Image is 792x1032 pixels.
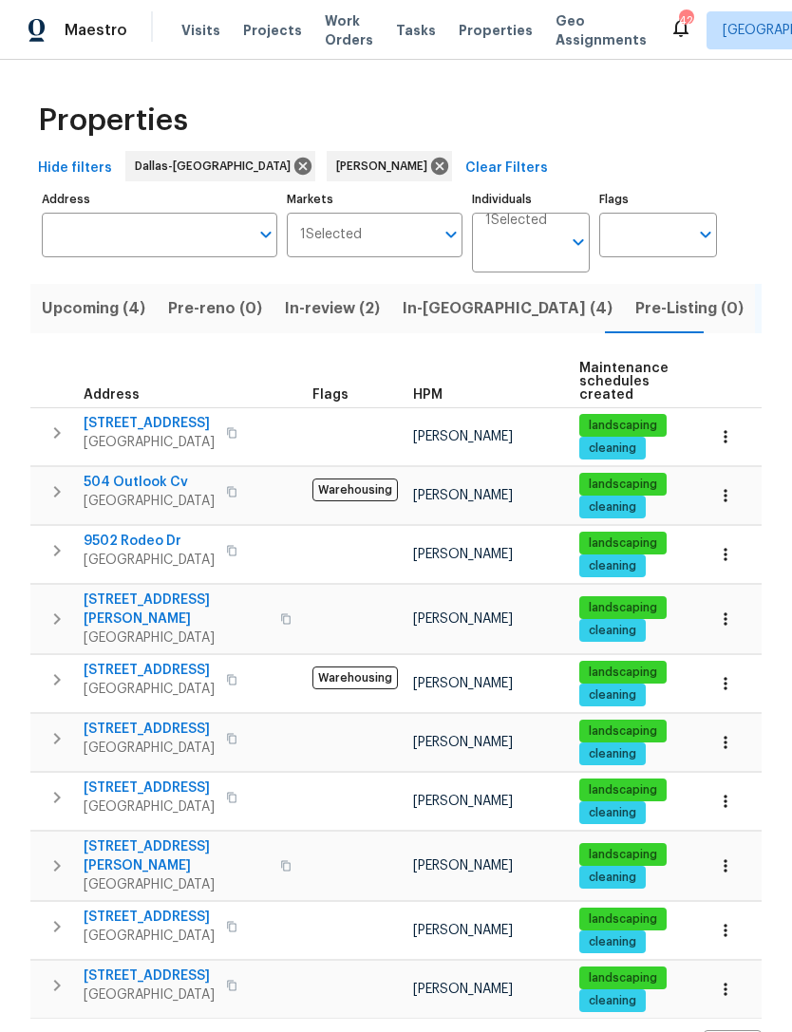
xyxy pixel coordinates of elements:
[581,746,644,762] span: cleaning
[581,934,644,950] span: cleaning
[287,194,463,205] label: Markets
[465,157,548,180] span: Clear Filters
[84,414,215,433] span: [STREET_ADDRESS]
[581,535,665,552] span: landscaping
[413,983,513,996] span: [PERSON_NAME]
[38,157,112,180] span: Hide filters
[125,151,315,181] div: Dallas-[GEOGRAPHIC_DATA]
[312,478,398,501] span: Warehousing
[413,612,513,626] span: [PERSON_NAME]
[413,548,513,561] span: [PERSON_NAME]
[413,430,513,443] span: [PERSON_NAME]
[581,805,644,821] span: cleaning
[84,661,215,680] span: [STREET_ADDRESS]
[581,477,665,493] span: landscaping
[403,295,613,322] span: In-[GEOGRAPHIC_DATA] (4)
[458,151,556,186] button: Clear Filters
[84,908,215,927] span: [STREET_ADDRESS]
[42,194,277,205] label: Address
[243,21,302,40] span: Projects
[581,723,665,740] span: landscaping
[413,924,513,937] span: [PERSON_NAME]
[84,629,269,647] span: [GEOGRAPHIC_DATA]
[84,492,215,511] span: [GEOGRAPHIC_DATA]
[556,11,647,49] span: Geo Assignments
[84,473,215,492] span: 504 Outlook Cv
[413,859,513,873] span: [PERSON_NAME]
[42,295,145,322] span: Upcoming (4)
[579,362,669,402] span: Maintenance schedules created
[459,21,533,40] span: Properties
[84,966,215,985] span: [STREET_ADDRESS]
[84,433,215,452] span: [GEOGRAPHIC_DATA]
[472,194,590,205] label: Individuals
[635,295,744,322] span: Pre-Listing (0)
[679,11,692,30] div: 42
[413,736,513,749] span: [PERSON_NAME]
[336,157,435,176] span: [PERSON_NAME]
[65,21,127,40] span: Maestro
[692,221,719,248] button: Open
[84,551,215,570] span: [GEOGRAPHIC_DATA]
[84,797,215,816] span: [GEOGRAPHIC_DATA]
[253,221,279,248] button: Open
[413,388,443,402] span: HPM
[84,388,140,402] span: Address
[581,558,644,574] span: cleaning
[438,221,464,248] button: Open
[312,666,398,689] span: Warehousing
[327,151,452,181] div: [PERSON_NAME]
[413,795,513,808] span: [PERSON_NAME]
[581,870,644,886] span: cleaning
[84,837,269,875] span: [STREET_ADDRESS][PERSON_NAME]
[84,720,215,739] span: [STREET_ADDRESS]
[84,779,215,797] span: [STREET_ADDRESS]
[168,295,262,322] span: Pre-reno (0)
[581,665,665,681] span: landscaping
[581,418,665,434] span: landscaping
[413,677,513,690] span: [PERSON_NAME]
[325,11,373,49] span: Work Orders
[396,24,436,37] span: Tasks
[285,295,380,322] span: In-review (2)
[413,489,513,502] span: [PERSON_NAME]
[300,227,362,243] span: 1 Selected
[581,600,665,616] span: landscaping
[312,388,349,402] span: Flags
[581,970,665,986] span: landscaping
[485,213,547,229] span: 1 Selected
[581,441,644,457] span: cleaning
[84,591,269,629] span: [STREET_ADDRESS][PERSON_NAME]
[581,911,665,928] span: landscaping
[181,21,220,40] span: Visits
[84,532,215,551] span: 9502 Rodeo Dr
[135,157,298,176] span: Dallas-[GEOGRAPHIC_DATA]
[581,847,665,863] span: landscaping
[581,782,665,798] span: landscaping
[581,499,644,516] span: cleaning
[30,151,120,186] button: Hide filters
[599,194,717,205] label: Flags
[84,927,215,946] span: [GEOGRAPHIC_DATA]
[581,623,644,639] span: cleaning
[581,687,644,704] span: cleaning
[565,229,592,255] button: Open
[84,680,215,699] span: [GEOGRAPHIC_DATA]
[38,111,188,130] span: Properties
[84,739,215,758] span: [GEOGRAPHIC_DATA]
[581,993,644,1009] span: cleaning
[84,875,269,894] span: [GEOGRAPHIC_DATA]
[84,985,215,1004] span: [GEOGRAPHIC_DATA]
